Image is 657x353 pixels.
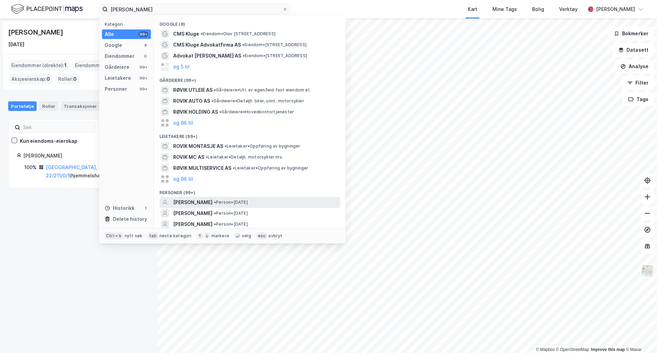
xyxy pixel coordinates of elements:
[173,86,212,94] span: RØVIK UTLEIE AS
[113,215,147,223] div: Delete history
[105,85,127,93] div: Personer
[211,98,304,104] span: Gårdeiere • Detaljh. biler, unnt. motorsykler
[47,75,50,83] span: 0
[532,5,544,13] div: Bolig
[243,53,307,59] span: Eiendom • [STREET_ADDRESS]
[105,30,114,38] div: Alle
[173,30,199,38] span: CMS Kluge
[211,233,229,239] div: markere
[242,42,244,47] span: •
[214,87,216,92] span: •
[8,40,24,49] div: [DATE]
[173,175,193,183] button: og 96 til
[105,204,134,212] div: Historikk
[219,109,221,114] span: •
[173,142,223,150] span: ROVIK MONTASJE AS
[8,27,64,38] div: [PERSON_NAME]
[214,200,248,205] span: Person • [DATE]
[268,233,282,239] div: avbryt
[613,43,654,57] button: Datasett
[233,165,309,171] span: Leietaker • Oppføring av bygninger
[154,16,346,28] div: Google (8)
[125,233,143,239] div: nytt søk
[8,101,37,111] div: Portefølje
[211,98,214,103] span: •
[11,3,83,15] img: logo.f888ab2527a4732fd821a326f86c7f29.svg
[46,163,141,180] div: ( hjemmelshaver )
[641,264,654,277] img: Z
[621,76,654,90] button: Filter
[154,72,346,85] div: Gårdeiere (99+)
[173,52,241,60] span: Advokat [PERSON_NAME] AS
[20,122,95,133] input: Søk
[206,154,283,160] span: Leietaker • Detaljh. motorsykler mv.
[214,211,216,216] span: •
[591,347,625,352] a: Improve this map
[9,74,53,85] div: Aksjeeierskap :
[105,52,134,60] div: Eiendommer
[173,119,193,127] button: og 96 til
[214,211,248,216] span: Person • [DATE]
[492,5,517,13] div: Mine Tags
[224,143,227,149] span: •
[615,60,654,73] button: Analyse
[24,163,37,172] div: 100%
[139,75,148,81] div: 99+
[105,41,122,49] div: Google
[214,87,310,93] span: Gårdeiere • Utl. av egen/leid fast eiendom el.
[173,220,212,228] span: [PERSON_NAME]
[173,198,212,206] span: [PERSON_NAME]
[173,164,231,172] span: RØVIK MULTISERVICE AS
[154,128,346,141] div: Leietakere (99+)
[623,320,657,353] iframe: Chat Widget
[224,143,300,149] span: Leietaker • Oppføring av bygninger
[468,5,477,13] div: Kart
[143,205,148,211] div: 1
[105,232,123,239] div: Ctrl + k
[173,209,212,217] span: [PERSON_NAME]
[242,42,307,48] span: Eiendom • [STREET_ADDRESS]
[64,61,67,70] span: 1
[214,222,248,227] span: Person • [DATE]
[143,42,148,48] div: 8
[201,31,275,37] span: Eiendom • Olav [STREET_ADDRESS]
[108,4,282,14] input: Søk på adresse, matrikkel, gårdeiere, leietakere eller personer
[201,31,203,36] span: •
[159,233,192,239] div: neste kategori
[173,63,190,71] button: og 5 til
[105,63,129,71] div: Gårdeiere
[105,22,151,27] div: Kategori
[139,64,148,70] div: 99+
[9,60,69,71] div: Eiendommer (direkte) :
[55,74,79,85] div: Roller :
[206,154,208,160] span: •
[61,101,108,111] div: Transaksjoner
[623,320,657,353] div: Kontrollprogram for chat
[73,75,77,83] span: 0
[596,5,635,13] div: [PERSON_NAME]
[139,31,148,37] div: 99+
[556,347,589,352] a: OpenStreetMap
[139,86,148,92] div: 99+
[243,53,245,58] span: •
[214,200,216,205] span: •
[98,103,105,110] div: 1
[559,5,578,13] div: Verktøy
[173,108,218,116] span: RØVIK HOLDING AS
[242,233,251,239] div: velg
[173,153,204,161] span: ROVIK MC AS
[233,165,235,171] span: •
[46,164,97,178] a: [GEOGRAPHIC_DATA], 22/211/0/1
[148,232,158,239] div: tab
[143,53,148,59] div: 0
[173,97,210,105] span: ROVIK AUTO AS
[105,74,131,82] div: Leietakere
[257,232,267,239] div: esc
[20,137,77,145] div: Kun eiendoms-eierskap
[608,27,654,40] button: Bokmerker
[23,152,141,160] div: [PERSON_NAME]
[72,60,138,71] div: Eiendommer (Indirekte) :
[536,347,555,352] a: Mapbox
[154,185,346,197] div: Personer (99+)
[173,41,241,49] span: CMS Kluge Advokatfirma AS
